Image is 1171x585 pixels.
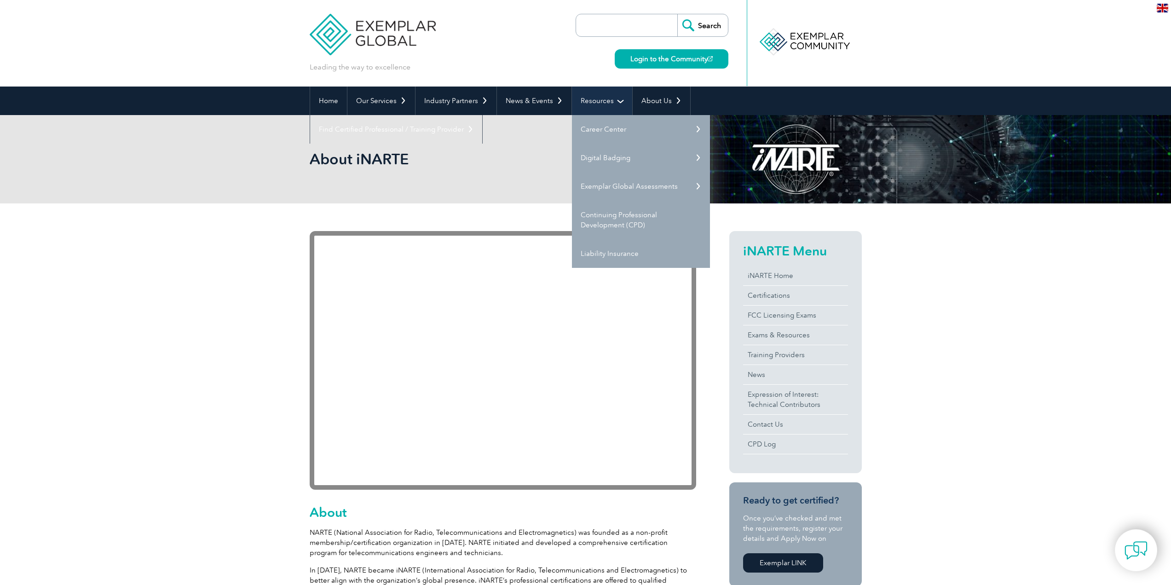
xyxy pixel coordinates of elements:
iframe: YouTube video player [310,231,696,490]
h2: About [310,505,696,520]
a: iNARTE Home [743,266,848,285]
a: Liability Insurance [572,239,710,268]
p: Once you’ve checked and met the requirements, register your details and Apply Now on [743,513,848,544]
a: CPD Log [743,434,848,454]
a: News & Events [497,87,571,115]
a: Resources [572,87,632,115]
a: About Us [633,87,690,115]
a: Digital Badging [572,144,710,172]
a: Continuing Professional Development (CPD) [572,201,710,239]
a: Contact Us [743,415,848,434]
a: Certifications [743,286,848,305]
h2: iNARTE Menu [743,243,848,258]
a: Find Certified Professional / Training Provider [310,115,482,144]
a: Expression of Interest:Technical Contributors [743,385,848,414]
a: Exemplar Global Assessments [572,172,710,201]
a: News [743,365,848,384]
p: NARTE (National Association for Radio, Telecommunications and Electromagnetics) was founded as a ... [310,527,696,558]
h2: About iNARTE [310,152,696,167]
p: Leading the way to excellence [310,62,410,72]
img: contact-chat.png [1125,539,1148,562]
img: open_square.png [708,56,713,61]
a: Login to the Community [615,49,728,69]
a: Industry Partners [415,87,496,115]
a: Our Services [347,87,415,115]
a: Exams & Resources [743,325,848,345]
img: en [1157,4,1168,12]
h3: Ready to get certified? [743,495,848,506]
input: Search [677,14,728,36]
a: Home [310,87,347,115]
a: FCC Licensing Exams [743,306,848,325]
a: Training Providers [743,345,848,365]
a: Career Center [572,115,710,144]
a: Exemplar LINK [743,553,823,573]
